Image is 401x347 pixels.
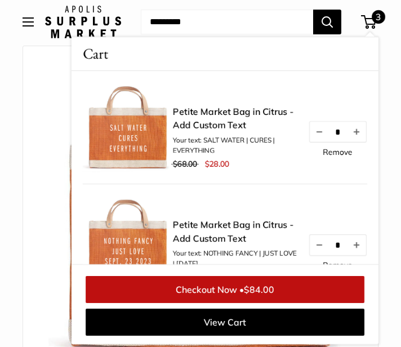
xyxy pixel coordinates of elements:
[313,10,341,34] button: Search
[372,10,385,24] span: 3
[205,159,229,169] span: $28.00
[329,240,347,250] input: Quantity
[347,122,366,142] button: Increase quantity by 1
[244,284,274,295] span: $84.00
[329,127,347,136] input: Quantity
[86,276,364,303] a: Checkout Now •$84.00
[323,148,353,156] a: Remove
[86,309,364,336] a: View Cart
[83,195,173,286] img: description_Make it yours with custom printed text.
[173,218,297,245] a: Petite Market Bag in Citrus - Add Custom Text
[347,235,366,255] button: Increase quantity by 1
[173,105,297,132] a: Petite Market Bag in Citrus - Add Custom Text
[173,248,297,269] li: Your text: NOTHING FANCY | JUST LOVE | [DATE]
[83,43,108,65] span: Cart
[323,261,353,269] a: Remove
[362,15,376,29] a: 3
[83,82,173,172] img: description_Make it yours with custom printed text.
[310,235,329,255] button: Decrease quantity by 1
[310,122,329,142] button: Decrease quantity by 1
[23,17,34,26] button: Open menu
[141,10,313,34] input: Search...
[173,159,197,169] span: $68.00
[45,6,121,38] img: Apolis: Surplus Market
[173,135,297,155] li: Your text: SALT WATER | CURES | EVERYTHING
